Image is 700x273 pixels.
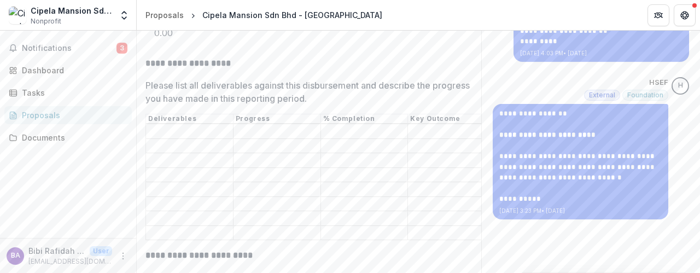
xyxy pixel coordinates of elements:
span: Nonprofit [31,16,61,26]
a: Dashboard [4,61,132,79]
span: Foundation [627,91,663,99]
button: More [116,249,130,263]
span: Notifications [22,44,116,53]
p: User [90,246,112,256]
nav: breadcrumb [141,7,387,23]
button: Partners [647,4,669,26]
a: Documents [4,129,132,147]
p: Bibi Rafidah [PERSON_NAME] [28,245,85,257]
a: Proposals [4,106,132,124]
p: Please list all deliverables against this disbursement and describe the progress you have made in... [145,79,480,105]
p: [DATE] 3:23 PM • [DATE] [499,207,662,215]
div: HSEF [678,82,683,89]
div: Dashboard [22,65,123,76]
button: Open entity switcher [116,4,132,26]
a: Proposals [141,7,188,23]
div: Tasks [22,87,123,98]
th: Deliverables [146,114,234,124]
p: [EMAIL_ADDRESS][DOMAIN_NAME] [28,257,112,266]
img: Cipela Mansion Sdn Bhd [9,7,26,24]
th: Key Outcome [408,114,495,124]
p: 0.00 [145,18,495,48]
button: Notifications3 [4,39,132,57]
th: Progress [233,114,320,124]
div: Cipela Mansion Sdn Bhd [31,5,112,16]
div: Proposals [22,109,123,121]
div: Cipela Mansion Sdn Bhd - [GEOGRAPHIC_DATA] [202,9,382,21]
p: HSEF [649,77,668,88]
div: Proposals [145,9,184,21]
a: Tasks [4,84,132,102]
th: % Completion [320,114,408,124]
div: Bibi Rafidah Mohd Amin [11,252,20,259]
p: [DATE] 4:03 PM • [DATE] [520,49,682,57]
div: Documents [22,132,123,143]
span: 3 [116,43,127,54]
span: External [589,91,615,99]
button: Get Help [674,4,696,26]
